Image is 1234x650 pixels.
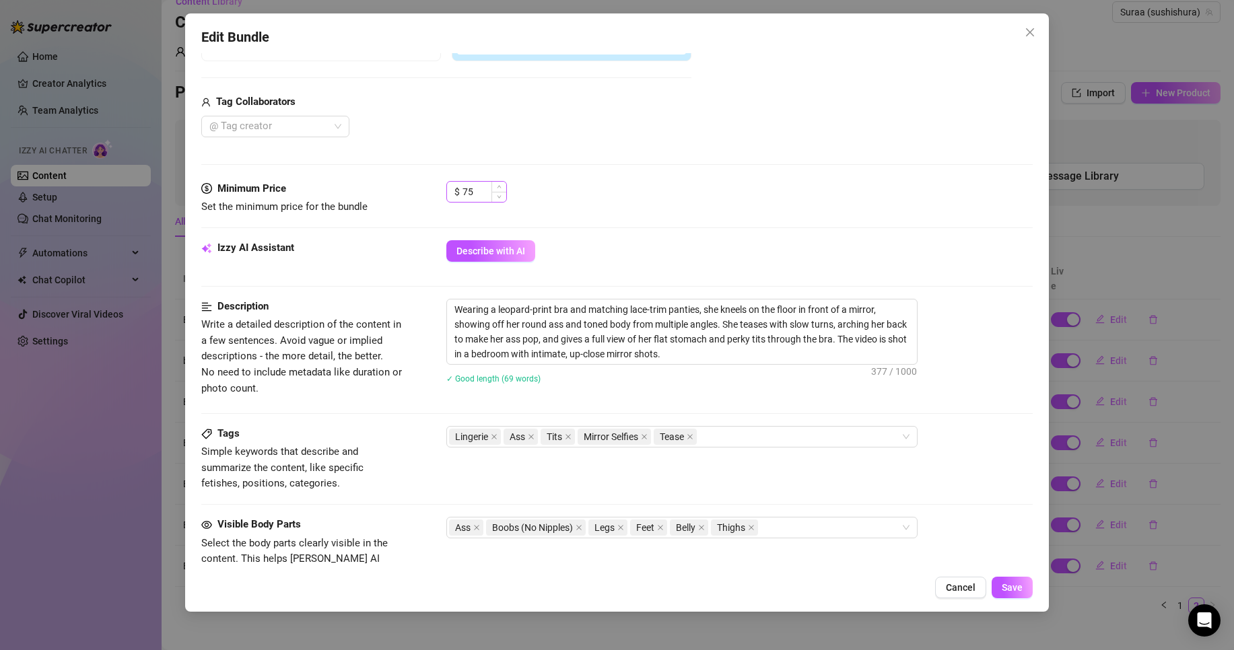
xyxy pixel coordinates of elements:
[687,433,693,440] span: close
[201,27,269,48] span: Edit Bundle
[1019,27,1041,38] span: Close
[946,582,975,593] span: Cancel
[576,524,582,531] span: close
[504,429,538,445] span: Ass
[492,520,573,535] span: Boobs (No Nipples)
[201,201,368,213] span: Set the minimum price for the bundle
[717,520,745,535] span: Thighs
[446,240,535,262] button: Describe with AI
[447,299,917,364] textarea: Wearing a leopard-print bra and matching lace-trim panties, she kneels on the floor in front of a...
[201,537,388,597] span: Select the body parts clearly visible in the content. This helps [PERSON_NAME] AI suggest media a...
[670,519,708,536] span: Belly
[201,299,212,315] span: align-left
[935,577,986,598] button: Cancel
[617,524,624,531] span: close
[491,182,506,192] span: Increase Value
[217,518,301,530] strong: Visible Body Parts
[201,318,402,394] span: Write a detailed description of the content in a few sentences. Avoid vague or implied descriptio...
[528,433,535,440] span: close
[698,524,705,531] span: close
[455,520,471,535] span: Ass
[547,429,562,444] span: Tits
[217,427,240,439] strong: Tags
[541,429,575,445] span: Tits
[1025,27,1035,38] span: close
[449,429,501,445] span: Lingerie
[992,577,1033,598] button: Save
[657,524,664,531] span: close
[201,94,211,110] span: user
[473,524,480,531] span: close
[1188,604,1221,637] div: Open Intercom Messenger
[201,445,364,489] span: Simple keywords that describe and summarize the content, like specific fetishes, positions, categ...
[456,246,525,256] span: Describe with AI
[578,429,651,445] span: Mirror Selfies
[1002,582,1023,593] span: Save
[497,184,502,189] span: up
[217,300,269,312] strong: Description
[491,433,498,440] span: close
[201,181,212,197] span: dollar
[510,429,525,444] span: Ass
[1019,22,1041,43] button: Close
[748,524,755,531] span: close
[217,182,286,194] strong: Minimum Price
[660,429,684,444] span: Tease
[594,520,615,535] span: Legs
[446,374,541,384] span: ✓ Good length (69 words)
[217,242,294,254] strong: Izzy AI Assistant
[491,192,506,202] span: Decrease Value
[588,519,627,536] span: Legs
[216,96,296,108] strong: Tag Collaborators
[455,429,488,444] span: Lingerie
[201,519,212,530] span: eye
[676,520,695,535] span: Belly
[497,194,502,199] span: down
[654,429,697,445] span: Tease
[641,433,648,440] span: close
[201,429,212,439] span: tag
[711,519,758,536] span: Thighs
[636,520,654,535] span: Feet
[486,519,586,536] span: Boobs (No Nipples)
[630,519,667,536] span: Feet
[584,429,638,444] span: Mirror Selfies
[565,433,572,440] span: close
[449,519,483,536] span: Ass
